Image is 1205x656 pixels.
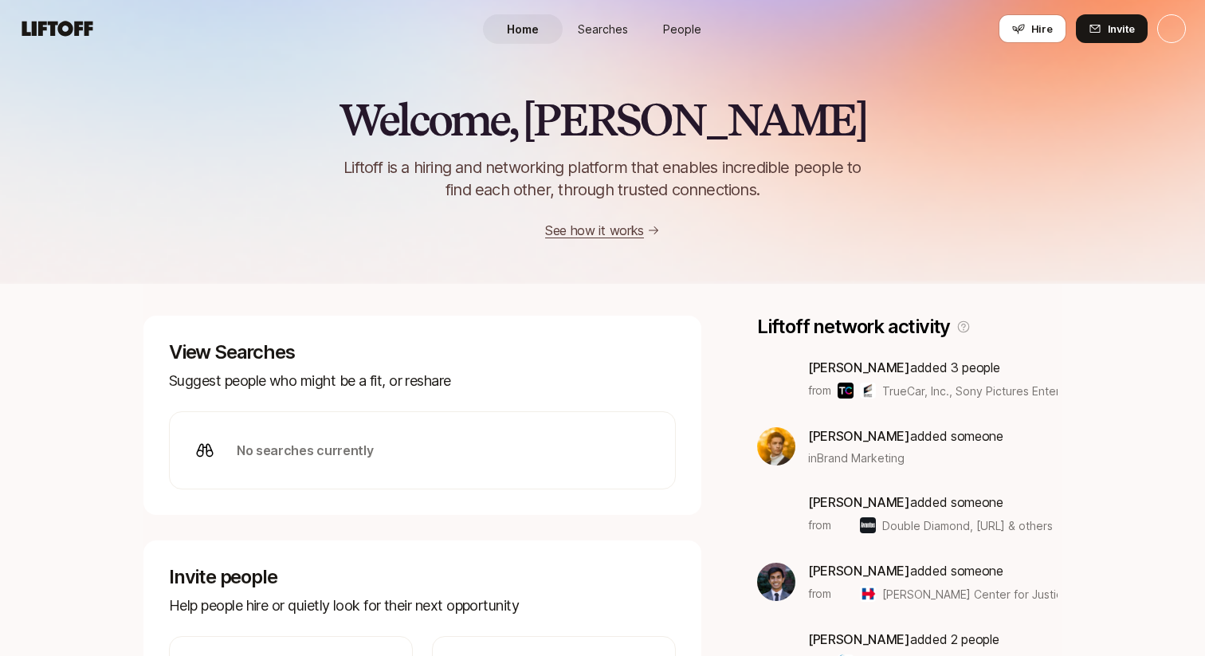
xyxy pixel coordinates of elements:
img: Avantos.ai [860,517,876,533]
a: People [642,14,722,44]
p: added 3 people [808,357,1058,378]
button: Invite [1076,14,1148,43]
p: from [808,381,831,400]
p: No searches currently [237,440,373,461]
span: in Brand Marketing [808,450,905,466]
p: Help people hire or quietly look for their next opportunity [169,595,676,617]
span: [PERSON_NAME] [808,359,910,375]
img: Brennan Center for Justice [838,586,854,602]
button: Jeremy Chen [1157,14,1186,43]
img: Sony Pictures Entertainment [860,383,876,399]
span: [PERSON_NAME] [808,631,910,647]
button: Hire [999,14,1066,43]
p: from [808,516,831,535]
p: View Searches [169,341,676,363]
span: [PERSON_NAME] [808,494,910,510]
span: [PERSON_NAME] [808,428,910,444]
span: [PERSON_NAME] [808,563,910,579]
p: Invite people [169,566,676,588]
span: Double Diamond, [URL] & others [882,519,1053,532]
a: Home [483,14,563,44]
span: Invite [1108,21,1135,37]
p: added someone [808,560,1058,581]
img: 4640b0e7_2b03_4c4f_be34_fa460c2e5c38.jpg [757,563,795,601]
img: c749752d_5ea4_4c6b_8935_6918de9c0300.jpg [757,427,795,465]
a: See how it works [545,222,644,238]
p: Suggest people who might be a fit, or reshare [169,370,676,392]
p: added someone [808,492,1053,513]
img: Double Diamond [838,517,854,533]
img: TrueCar, Inc. [838,383,854,399]
img: c9fdc6f7_fd49_4133_ae5a_6749e2d568be.jpg [757,359,795,398]
p: added 2 people [808,629,1058,650]
p: Liftoff is a hiring and networking platform that enables incredible people to find each other, th... [317,156,888,201]
span: Searches [578,21,628,37]
p: added someone [808,426,1003,446]
span: People [663,21,701,37]
span: Home [507,21,539,37]
img: Jeremy Chen [1158,15,1185,42]
a: Searches [563,14,642,44]
p: from [808,584,831,603]
h2: Welcome, [PERSON_NAME] [339,96,867,143]
p: Liftoff network activity [757,316,950,338]
img: Hillary for America [860,586,876,602]
span: TrueCar, Inc., Sony Pictures Entertainment & others [882,384,1153,398]
img: 9e09e871_5697_442b_ae6e_b16e3f6458f8.jpg [757,494,795,532]
span: Hire [1031,21,1053,37]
